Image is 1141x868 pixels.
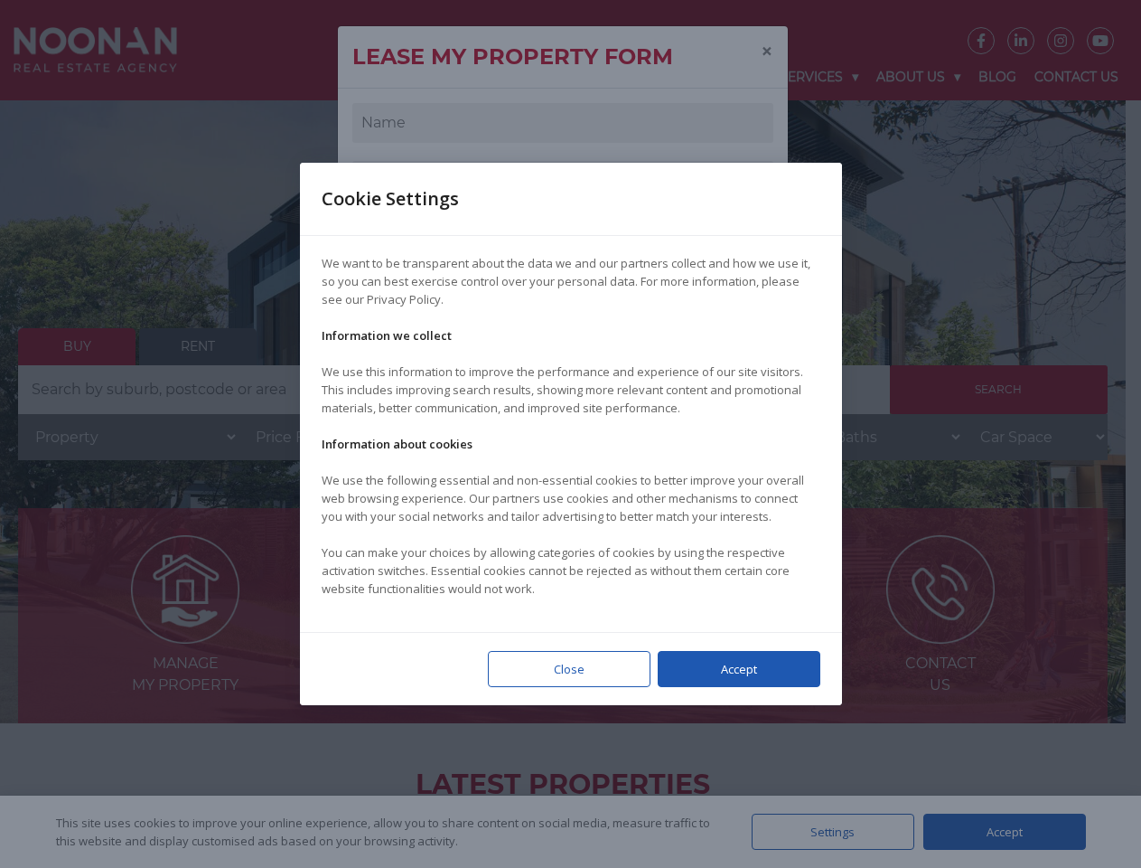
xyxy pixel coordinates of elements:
div: Accept [658,651,820,687]
div: Close [488,651,650,687]
p: We want to be transparent about the data we and our partners collect and how we use it, so you ca... [322,254,820,308]
p: We use this information to improve the performance and experience of our site visitors. This incl... [322,363,820,417]
strong: Information we collect [322,327,452,344]
strong: Information about cookies [322,436,472,452]
p: You can make your choices by allowing categories of cookies by using the respective activation sw... [322,543,820,598]
div: Cookie Settings [322,163,481,235]
p: We use the following essential and non-essential cookies to better improve your overall web brows... [322,471,820,525]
